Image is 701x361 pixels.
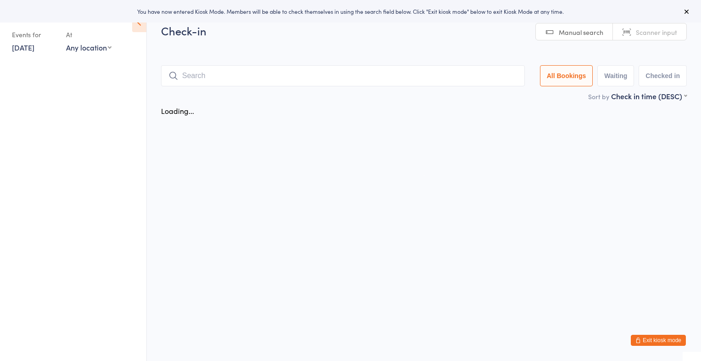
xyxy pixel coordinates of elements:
div: You have now entered Kiosk Mode. Members will be able to check themselves in using the search fie... [15,7,686,15]
div: Check in time (DESC) [611,91,687,101]
button: Exit kiosk mode [631,335,686,346]
h2: Check-in [161,23,687,38]
button: Waiting [597,65,634,86]
div: At [66,27,111,42]
a: [DATE] [12,42,34,52]
span: Manual search [559,28,603,37]
input: Search [161,65,525,86]
button: All Bookings [540,65,593,86]
div: Events for [12,27,57,42]
button: Checked in [639,65,687,86]
label: Sort by [588,92,609,101]
div: Any location [66,42,111,52]
span: Scanner input [636,28,677,37]
div: Loading... [161,106,194,116]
